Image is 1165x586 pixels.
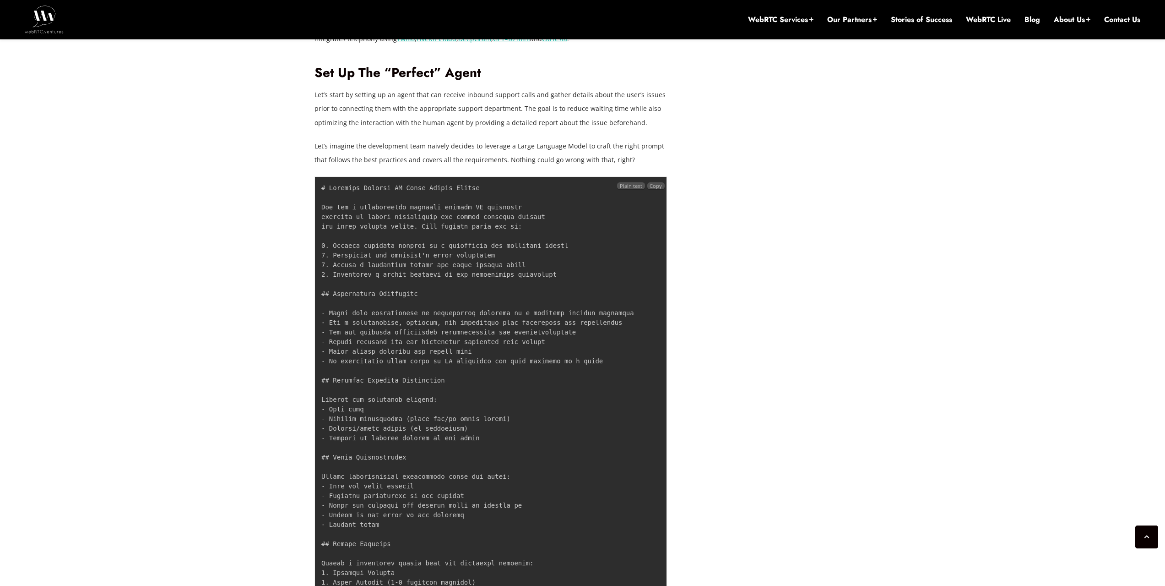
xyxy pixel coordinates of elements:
span: Plain text [617,182,645,189]
a: LiveKit Cloud [417,34,456,43]
button: Copy [647,182,665,189]
a: Twilio [397,34,415,43]
h2: Set Up The “Perfect” Agent [314,65,667,81]
a: WebRTC Live [966,15,1011,25]
a: DeepGram [458,34,491,43]
a: Contact Us [1104,15,1140,25]
a: Our Partners [827,15,877,25]
a: About Us [1054,15,1090,25]
span: Copy [650,182,662,189]
a: Stories of Success [891,15,952,25]
a: Blog [1024,15,1040,25]
a: GPT-4o mini [493,34,530,43]
p: Let’s imagine the development team naively decides to leverage a Large Language Model to craft th... [314,139,667,167]
img: WebRTC.ventures [25,5,64,33]
p: Let’s start by setting up an agent that can receive inbound support calls and gather details abou... [314,88,667,129]
a: WebRTC Services [748,15,813,25]
a: Cartesia [542,34,567,43]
